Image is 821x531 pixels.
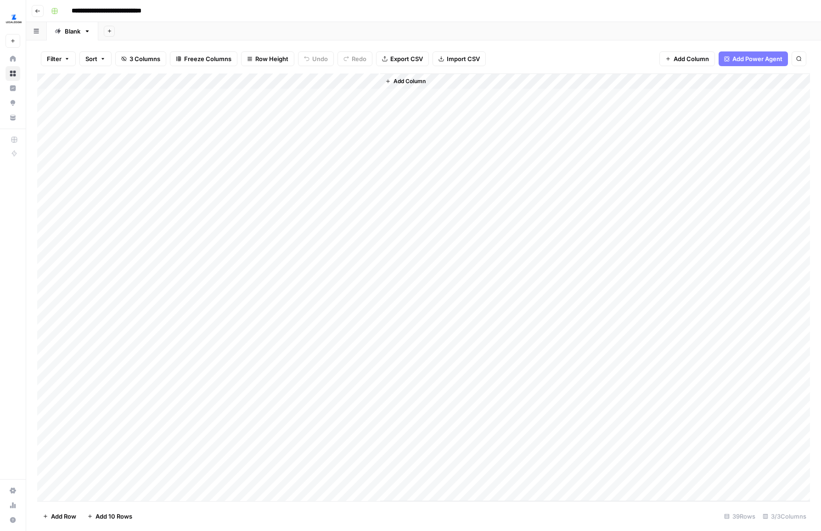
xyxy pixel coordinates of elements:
[447,54,480,63] span: Import CSV
[6,51,20,66] a: Home
[6,81,20,96] a: Insights
[6,483,20,498] a: Settings
[65,27,80,36] div: Blank
[6,7,20,30] button: Workspace: LegalZoom
[82,509,138,524] button: Add 10 Rows
[433,51,486,66] button: Import CSV
[394,77,426,85] span: Add Column
[37,509,82,524] button: Add Row
[6,11,22,27] img: LegalZoom Logo
[720,509,759,524] div: 39 Rows
[51,512,76,521] span: Add Row
[255,54,288,63] span: Row Height
[6,66,20,81] a: Browse
[337,51,372,66] button: Redo
[390,54,423,63] span: Export CSV
[129,54,160,63] span: 3 Columns
[382,75,429,87] button: Add Column
[241,51,294,66] button: Row Height
[719,51,788,66] button: Add Power Agent
[674,54,709,63] span: Add Column
[79,51,112,66] button: Sort
[659,51,715,66] button: Add Column
[6,498,20,513] a: Usage
[184,54,231,63] span: Freeze Columns
[47,54,62,63] span: Filter
[376,51,429,66] button: Export CSV
[312,54,328,63] span: Undo
[47,22,98,40] a: Blank
[85,54,97,63] span: Sort
[115,51,166,66] button: 3 Columns
[298,51,334,66] button: Undo
[170,51,237,66] button: Freeze Columns
[41,51,76,66] button: Filter
[6,513,20,527] button: Help + Support
[352,54,366,63] span: Redo
[96,512,132,521] span: Add 10 Rows
[6,110,20,125] a: Your Data
[6,96,20,110] a: Opportunities
[759,509,810,524] div: 3/3 Columns
[732,54,782,63] span: Add Power Agent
